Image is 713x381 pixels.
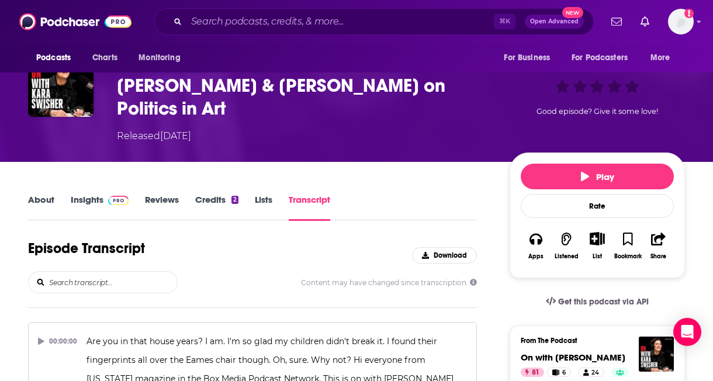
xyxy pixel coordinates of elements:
[521,352,625,363] a: On with Kara Swisher
[504,50,550,66] span: For Business
[231,196,238,204] div: 2
[591,367,599,379] span: 24
[154,8,594,35] div: Search podcasts, credits, & more...
[130,47,195,69] button: open menu
[521,164,674,189] button: Play
[139,50,180,66] span: Monitoring
[28,47,86,69] button: open menu
[496,47,565,69] button: open menu
[28,240,145,257] h1: Episode Transcript
[434,251,467,259] span: Download
[684,9,694,18] svg: Add a profile image
[525,15,584,29] button: Open AdvancedNew
[564,47,645,69] button: open menu
[551,224,582,267] button: Listened
[85,47,124,69] a: Charts
[255,194,272,221] a: Lists
[578,368,604,377] a: 24
[521,337,664,345] h3: From The Podcast
[28,194,54,221] a: About
[36,50,71,66] span: Podcasts
[521,224,551,267] button: Apps
[614,253,642,260] div: Bookmark
[636,12,654,32] a: Show notifications dropdown
[673,318,701,346] div: Open Intercom Messenger
[532,367,539,379] span: 81
[668,9,694,34] span: Logged in as AllisonGren
[537,107,658,116] span: Good episode? Give it some love!
[521,194,674,218] div: Rate
[562,367,566,379] span: 6
[289,194,330,221] a: Transcript
[528,253,544,260] div: Apps
[650,253,666,260] div: Share
[71,194,129,221] a: InsightsPodchaser Pro
[117,129,191,143] div: Released [DATE]
[48,272,177,293] input: Search transcript...
[521,352,625,363] span: On with [PERSON_NAME]
[19,11,131,33] img: Podchaser - Follow, Share and Rate Podcasts
[186,12,494,31] input: Search podcasts, credits, & more...
[582,224,612,267] div: Show More ButtonList
[530,19,579,25] span: Open Advanced
[555,253,579,260] div: Listened
[494,14,515,29] span: ⌘ K
[28,51,94,117] img: Cartoons, Capitalism & Censorship: Alison Bechdel & Ann Telnaes on Politics in Art
[612,224,643,267] button: Bookmark
[643,224,674,267] button: Share
[585,232,609,245] button: Show More Button
[668,9,694,34] img: User Profile
[92,50,117,66] span: Charts
[537,288,658,316] a: Get this podcast via API
[412,247,477,264] button: Download
[639,337,674,372] img: On with Kara Swisher
[117,51,491,120] h3: Cartoons, Capitalism & Censorship: Alison Bechdel & Ann Telnaes on Politics in Art
[650,50,670,66] span: More
[572,50,628,66] span: For Podcasters
[38,332,77,351] div: 00:00:00
[301,278,477,287] span: Content may have changed since transcription.
[668,9,694,34] button: Show profile menu
[195,194,238,221] a: Credits2
[581,171,614,182] span: Play
[108,196,129,205] img: Podchaser Pro
[607,12,627,32] a: Show notifications dropdown
[145,194,179,221] a: Reviews
[642,47,685,69] button: open menu
[547,368,571,377] a: 6
[562,7,583,18] span: New
[593,252,602,260] div: List
[521,368,544,377] a: 81
[558,297,649,307] span: Get this podcast via API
